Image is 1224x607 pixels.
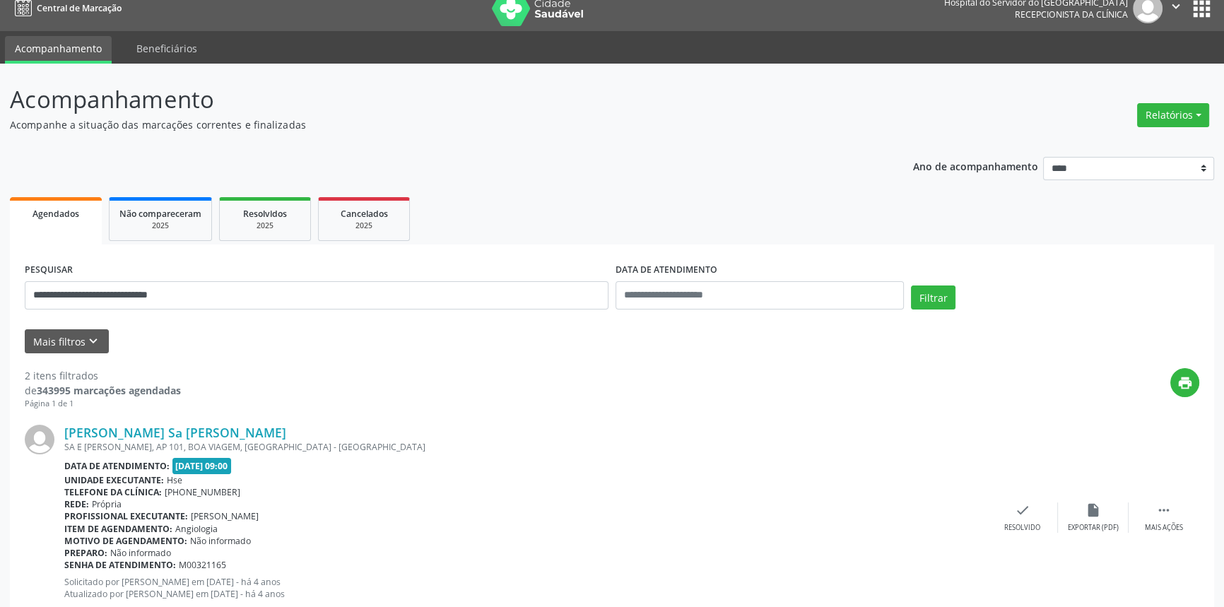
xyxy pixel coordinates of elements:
span: Agendados [33,208,79,220]
a: Beneficiários [126,36,207,61]
span: Própria [92,498,122,510]
div: 2025 [230,220,300,231]
p: Solicitado por [PERSON_NAME] em [DATE] - há 4 anos Atualizado por [PERSON_NAME] em [DATE] - há 4 ... [64,576,987,600]
div: SA E [PERSON_NAME], AP 101, BOA VIAGEM, [GEOGRAPHIC_DATA] - [GEOGRAPHIC_DATA] [64,441,987,453]
div: 2025 [119,220,201,231]
span: Não informado [190,535,251,547]
p: Acompanhe a situação das marcações correntes e finalizadas [10,117,853,132]
span: Resolvidos [243,208,287,220]
p: Ano de acompanhamento [913,157,1038,175]
b: Telefone da clínica: [64,486,162,498]
div: Mais ações [1145,523,1183,533]
i: check [1015,502,1030,518]
label: DATA DE ATENDIMENTO [616,259,717,281]
span: Angiologia [175,523,218,535]
div: 2025 [329,220,399,231]
span: Recepcionista da clínica [1015,8,1128,20]
div: 2 itens filtrados [25,368,181,383]
label: PESQUISAR [25,259,73,281]
span: Não compareceram [119,208,201,220]
div: Página 1 de 1 [25,398,181,410]
a: [PERSON_NAME] Sa [PERSON_NAME] [64,425,286,440]
b: Unidade executante: [64,474,164,486]
div: Resolvido [1004,523,1040,533]
b: Rede: [64,498,89,510]
b: Data de atendimento: [64,460,170,472]
span: Hse [167,474,182,486]
span: Cancelados [341,208,388,220]
span: [PERSON_NAME] [191,510,259,522]
i: insert_drive_file [1085,502,1101,518]
img: img [25,425,54,454]
span: Central de Marcação [37,2,122,14]
div: de [25,383,181,398]
i: print [1177,375,1193,391]
strong: 343995 marcações agendadas [37,384,181,397]
b: Senha de atendimento: [64,559,176,571]
i: keyboard_arrow_down [86,334,101,349]
b: Motivo de agendamento: [64,535,187,547]
button: print [1170,368,1199,397]
div: Exportar (PDF) [1068,523,1119,533]
button: Mais filtroskeyboard_arrow_down [25,329,109,354]
span: Não informado [110,547,171,559]
span: [DATE] 09:00 [172,458,232,474]
b: Item de agendamento: [64,523,172,535]
i:  [1156,502,1172,518]
span: M00321165 [179,559,226,571]
b: Preparo: [64,547,107,559]
button: Relatórios [1137,103,1209,127]
a: Acompanhamento [5,36,112,64]
b: Profissional executante: [64,510,188,522]
p: Acompanhamento [10,82,853,117]
span: [PHONE_NUMBER] [165,486,240,498]
button: Filtrar [911,285,955,310]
